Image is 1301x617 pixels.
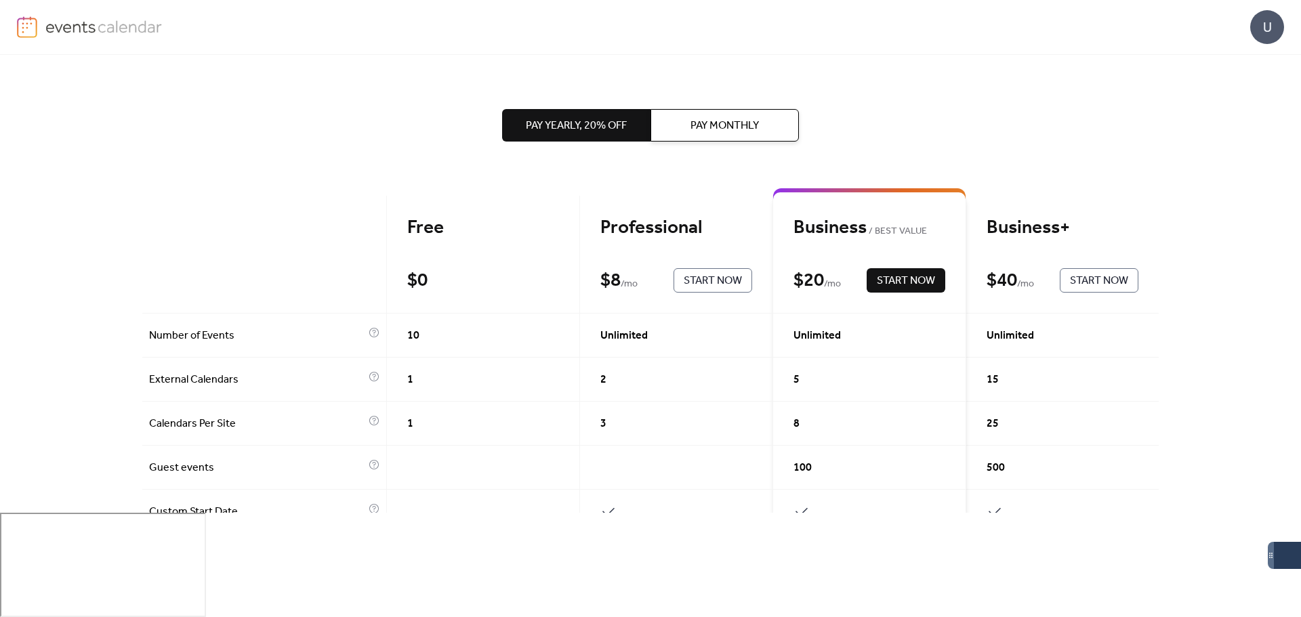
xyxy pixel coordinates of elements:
[45,16,163,37] img: logo-type
[621,276,638,293] span: / mo
[149,504,365,520] span: Custom Start Date
[867,224,927,240] span: BEST VALUE
[526,118,627,134] span: Pay Yearly, 20% off
[600,416,606,432] span: 3
[690,118,759,134] span: Pay Monthly
[600,328,648,344] span: Unlimited
[600,269,621,293] div: $ 8
[407,372,413,388] span: 1
[650,109,799,142] button: Pay Monthly
[600,216,752,240] div: Professional
[674,268,752,293] button: Start Now
[793,460,812,476] span: 100
[684,273,742,289] span: Start Now
[824,276,841,293] span: / mo
[987,460,1005,476] span: 500
[793,416,800,432] span: 8
[1070,273,1128,289] span: Start Now
[149,328,365,344] span: Number of Events
[1060,268,1138,293] button: Start Now
[502,109,650,142] button: Pay Yearly, 20% off
[987,216,1138,240] div: Business+
[793,372,800,388] span: 5
[987,416,999,432] span: 25
[149,460,365,476] span: Guest events
[987,328,1034,344] span: Unlimited
[1250,10,1284,44] div: U
[877,273,935,289] span: Start Now
[407,269,428,293] div: $ 0
[793,328,841,344] span: Unlimited
[987,372,999,388] span: 15
[149,416,365,432] span: Calendars Per Site
[987,269,1017,293] div: $ 40
[407,328,419,344] span: 10
[407,416,413,432] span: 1
[867,268,945,293] button: Start Now
[1017,276,1034,293] span: / mo
[793,269,824,293] div: $ 20
[600,372,606,388] span: 2
[149,372,365,388] span: External Calendars
[17,16,37,38] img: logo
[407,216,559,240] div: Free
[793,216,945,240] div: Business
